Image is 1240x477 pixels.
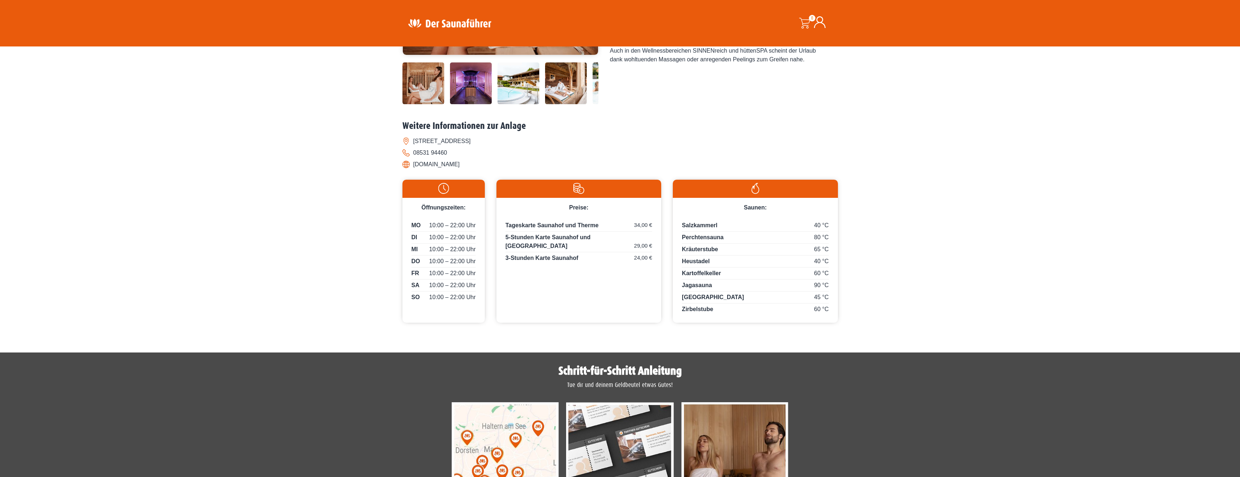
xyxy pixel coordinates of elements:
span: 60 °C [814,269,828,278]
p: Tue dir und deinem Geldbeutel etwas Gutes! [406,380,834,390]
span: Zirbelstube [682,306,713,312]
span: 0 [809,15,815,21]
h1: Schritt-für-Schritt Anleitung [406,365,834,377]
span: 45 °C [814,293,828,302]
span: MI [412,245,418,254]
span: Kartoffelkeller [682,270,721,276]
span: 10:00 – 22:00 Uhr [429,245,476,254]
li: 08531 94460 [402,147,838,159]
span: Kräuterstube [682,246,718,252]
img: Preise-weiss.svg [500,183,658,194]
p: 3-Stunden Karte Saunahof [506,254,652,262]
span: Salzkammerl [682,222,717,228]
p: Tageskarte Saunahof und Therme [506,221,652,232]
span: 65 °C [814,245,828,254]
span: Preise: [569,204,588,211]
span: 34,00 € [634,221,652,229]
span: 10:00 – 22:00 Uhr [429,221,476,230]
span: 10:00 – 22:00 Uhr [429,269,476,278]
h2: Weitere Informationen zur Anlage [402,121,838,132]
img: Uhr-weiss.svg [406,183,481,194]
span: 90 °C [814,281,828,290]
span: 10:00 – 22:00 Uhr [429,281,476,290]
span: 80 °C [814,233,828,242]
span: Perchtensauna [682,234,724,240]
li: [DOMAIN_NAME] [402,159,838,170]
span: Saunen: [744,204,767,211]
span: 24,00 € [634,254,652,262]
span: 40 °C [814,221,828,230]
span: Öffnungszeiten: [421,204,466,211]
p: 5-Stunden Karte Saunahof und [GEOGRAPHIC_DATA] [506,233,652,252]
span: SA [412,281,420,290]
span: SO [412,293,420,302]
span: 10:00 – 22:00 Uhr [429,257,476,266]
span: 10:00 – 22:00 Uhr [429,233,476,242]
span: [GEOGRAPHIC_DATA] [682,294,744,300]
span: Jagasauna [682,282,712,288]
span: Heustadel [682,258,709,264]
span: DO [412,257,420,266]
span: 40 °C [814,257,828,266]
li: [STREET_ADDRESS] [402,135,838,147]
img: Flamme-weiss.svg [676,183,834,194]
span: DI [412,233,417,242]
span: 60 °C [814,305,828,314]
span: 10:00 – 22:00 Uhr [429,293,476,302]
span: FR [412,269,419,278]
span: MO [412,221,421,230]
span: 29,00 € [634,242,652,250]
